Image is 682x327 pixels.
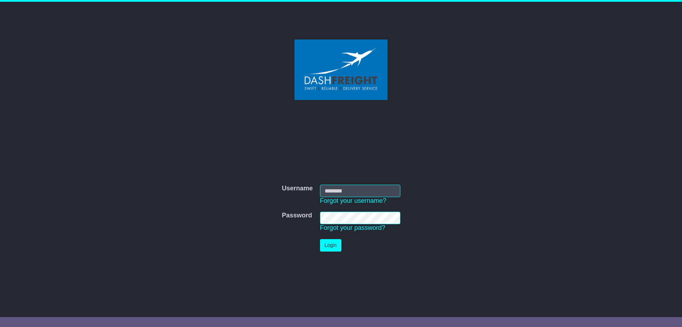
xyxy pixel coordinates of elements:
a: Forgot your username? [320,197,386,204]
label: Password [282,212,312,220]
a: Forgot your password? [320,224,385,231]
label: Username [282,185,313,192]
button: Login [320,239,341,252]
img: Dash Freight [294,39,388,100]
